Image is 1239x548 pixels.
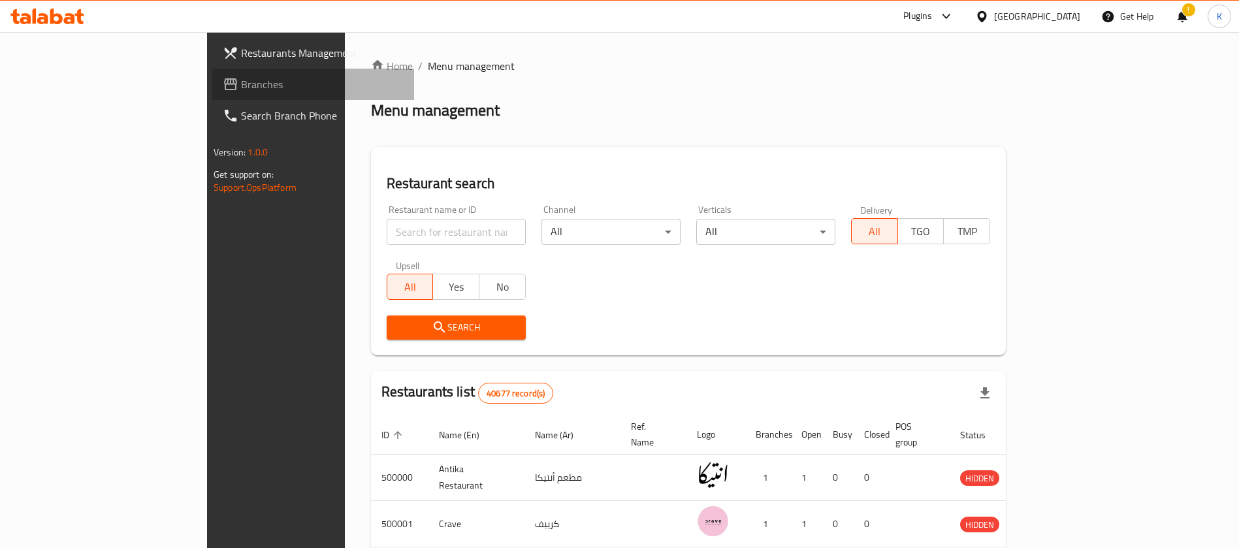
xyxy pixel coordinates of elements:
th: Open [791,415,822,455]
span: All [393,278,428,297]
span: Version: [214,144,246,161]
td: 0 [854,455,885,501]
a: Search Branch Phone [212,100,414,131]
span: ID [381,427,406,443]
button: Search [387,315,526,340]
button: All [851,218,898,244]
td: 0 [822,455,854,501]
li: / [418,58,423,74]
td: Crave [428,501,524,547]
span: HIDDEN [960,471,999,486]
button: No [479,274,526,300]
a: Support.OpsPlatform [214,179,297,196]
a: Restaurants Management [212,37,414,69]
span: Status [960,427,1003,443]
span: Name (En) [439,427,496,443]
td: كرييف [524,501,620,547]
span: Name (Ar) [535,427,590,443]
img: Crave [697,505,730,538]
th: Branches [745,415,791,455]
div: Total records count [478,383,553,404]
th: Closed [854,415,885,455]
button: TMP [943,218,990,244]
label: Delivery [860,205,893,214]
h2: Menu management [371,100,500,121]
div: All [696,219,835,245]
span: 40677 record(s) [479,387,553,400]
td: 0 [822,501,854,547]
td: 0 [854,501,885,547]
label: Upsell [396,261,420,270]
h2: Restaurants list [381,382,554,404]
span: Restaurants Management [241,45,404,61]
input: Search for restaurant name or ID.. [387,219,526,245]
span: Ref. Name [631,419,671,450]
span: POS group [895,419,934,450]
td: 1 [745,501,791,547]
span: No [485,278,521,297]
span: TMP [949,222,985,241]
th: Busy [822,415,854,455]
span: K [1217,9,1222,24]
a: Branches [212,69,414,100]
button: All [387,274,434,300]
td: مطعم أنتيكا [524,455,620,501]
span: HIDDEN [960,517,999,532]
div: [GEOGRAPHIC_DATA] [994,9,1080,24]
td: Antika Restaurant [428,455,524,501]
div: HIDDEN [960,470,999,486]
span: All [857,222,893,241]
td: 1 [791,501,822,547]
span: Search [397,319,515,336]
div: Plugins [903,8,932,24]
td: 1 [745,455,791,501]
span: Menu management [428,58,515,74]
span: Yes [438,278,474,297]
h2: Restaurant search [387,174,990,193]
nav: breadcrumb [371,58,1006,74]
td: 1 [791,455,822,501]
span: Search Branch Phone [241,108,404,123]
span: Branches [241,76,404,92]
span: TGO [903,222,939,241]
span: Get support on: [214,166,274,183]
div: All [541,219,681,245]
button: TGO [897,218,944,244]
img: Antika Restaurant [697,459,730,491]
div: Export file [969,378,1001,409]
span: 1.0.0 [248,144,268,161]
button: Yes [432,274,479,300]
th: Logo [686,415,745,455]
